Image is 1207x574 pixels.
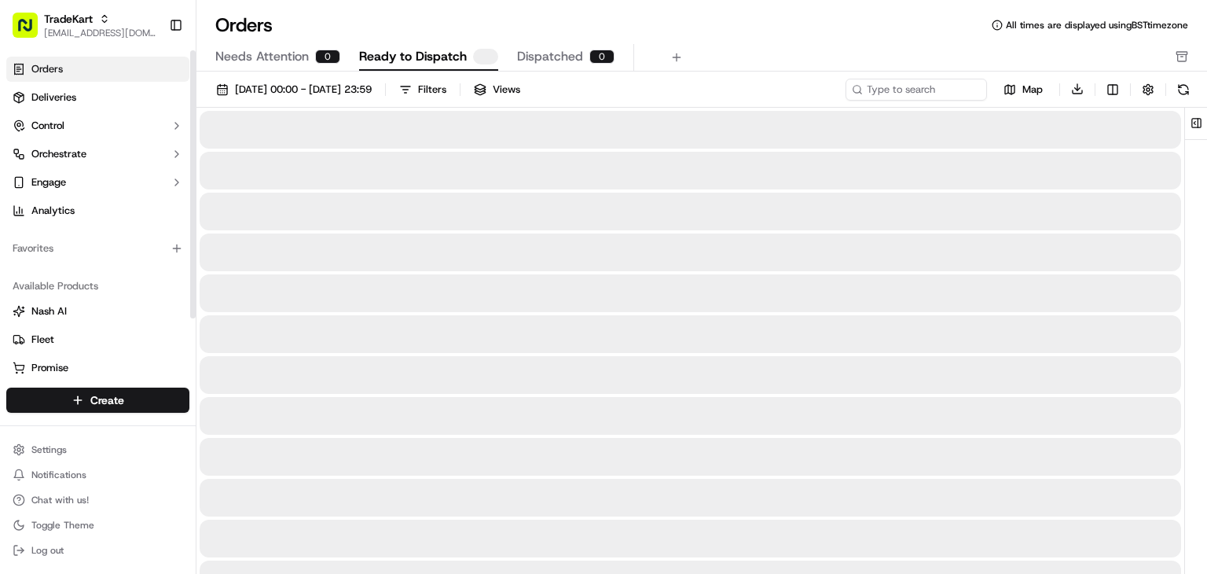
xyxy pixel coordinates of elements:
[31,147,86,161] span: Orchestrate
[31,204,75,218] span: Analytics
[6,299,189,324] button: Nash AI
[6,489,189,511] button: Chat with us!
[6,327,189,352] button: Fleet
[31,119,64,133] span: Control
[846,79,987,101] input: Type to search
[315,50,340,64] div: 0
[6,142,189,167] button: Orchestrate
[467,79,527,101] button: Views
[6,113,189,138] button: Control
[493,83,520,97] span: Views
[31,304,67,318] span: Nash AI
[13,304,183,318] a: Nash AI
[13,333,183,347] a: Fleet
[209,79,379,101] button: [DATE] 00:00 - [DATE] 23:59
[235,83,372,97] span: [DATE] 00:00 - [DATE] 23:59
[6,388,189,413] button: Create
[1006,19,1188,31] span: All times are displayed using BST timezone
[215,13,273,38] h1: Orders
[6,85,189,110] a: Deliveries
[31,175,66,189] span: Engage
[31,333,54,347] span: Fleet
[44,11,93,27] button: TradeKart
[31,90,76,105] span: Deliveries
[6,439,189,461] button: Settings
[6,514,189,536] button: Toggle Theme
[517,47,583,66] span: Dispatched
[90,392,124,408] span: Create
[6,464,189,486] button: Notifications
[6,6,163,44] button: TradeKart[EMAIL_ADDRESS][DOMAIN_NAME]
[44,27,156,39] button: [EMAIL_ADDRESS][DOMAIN_NAME]
[6,170,189,195] button: Engage
[589,50,615,64] div: 0
[1022,83,1043,97] span: Map
[1172,79,1194,101] button: Refresh
[6,539,189,561] button: Log out
[31,544,64,557] span: Log out
[215,47,309,66] span: Needs Attention
[418,83,446,97] div: Filters
[392,79,453,101] button: Filters
[993,80,1053,99] button: Map
[6,274,189,299] div: Available Products
[31,494,89,506] span: Chat with us!
[31,361,68,375] span: Promise
[31,443,67,456] span: Settings
[359,47,467,66] span: Ready to Dispatch
[31,469,86,481] span: Notifications
[13,361,183,375] a: Promise
[6,198,189,223] a: Analytics
[6,236,189,261] div: Favorites
[6,57,189,82] a: Orders
[31,519,94,532] span: Toggle Theme
[31,62,63,76] span: Orders
[6,355,189,381] button: Promise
